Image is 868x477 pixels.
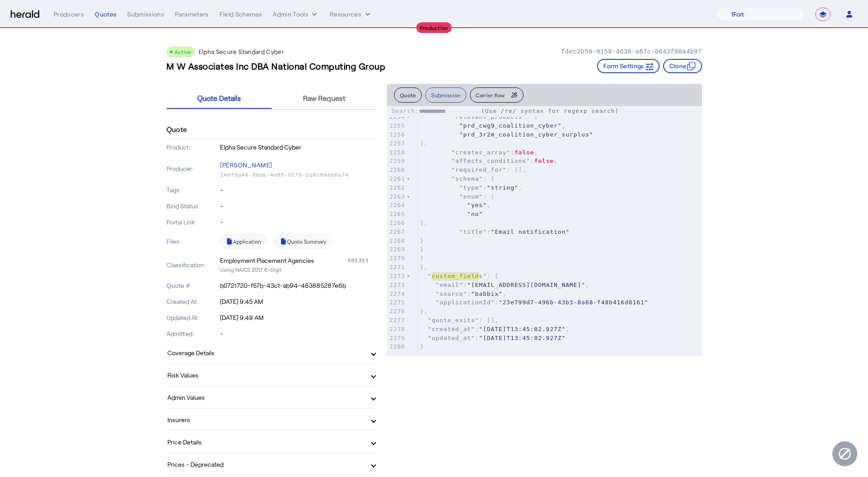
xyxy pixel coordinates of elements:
[387,201,407,210] div: 2264
[166,202,219,211] p: Bind Status:
[387,139,407,148] div: 2257
[387,325,407,334] div: 2278
[220,281,376,290] p: b0721720-f57b-43c1-ab94-463885287e6b
[387,245,407,254] div: 2269
[498,299,648,306] span: "23e799d7-496b-43b3-8a68-f48b416d8161"
[428,326,475,332] span: "created_at"
[420,202,491,208] span: ,
[416,22,452,33] div: Production
[436,290,467,297] span: "source"
[166,237,219,246] p: Files:
[387,281,407,290] div: 2273
[303,95,345,102] span: Raw Request
[166,186,219,195] p: Tags:
[387,236,407,245] div: 2268
[54,10,84,19] div: Producers
[452,149,511,156] span: "creates_array"
[420,166,526,173] span: : [],
[491,228,570,235] span: "Email notification"
[420,299,648,306] span: :
[387,263,407,272] div: 2271
[166,364,376,386] mat-expansion-panel-header: Risk Values
[420,290,507,297] span: : ,
[459,131,593,138] span: "prd_3r2m_coalition_cyber_surplus"
[387,228,407,236] div: 2267
[471,290,503,297] span: "babbix"
[432,273,479,279] span: custom_field
[220,256,314,265] div: Employment Placement Agencies
[425,87,466,103] button: Submission
[420,308,428,315] span: },
[487,184,519,191] span: "string"
[166,431,376,452] mat-expansion-panel-header: Price Details
[420,343,424,350] span: }
[394,87,422,103] button: Quote
[420,228,570,235] span: :
[220,10,262,19] div: Field Schemas
[220,265,376,274] p: Using NAICS 2017 6-Digit
[515,149,534,156] span: false
[420,122,566,129] span: ,
[220,218,376,227] p: -
[387,130,407,139] div: 2256
[167,393,365,402] mat-panel-title: Admin Values
[420,282,590,288] span: : ,
[11,10,39,19] img: Herald Logo
[166,297,219,306] p: Created At:
[167,348,365,357] mat-panel-title: Coverage Details
[387,106,702,356] herald-code-block: quote
[166,453,376,475] mat-expansion-panel-header: Prices - Deprecated
[220,186,376,195] p: -
[387,183,407,192] div: 2262
[220,313,376,322] p: [DATE] 9:49 AM
[387,316,407,325] div: 2277
[166,60,386,72] h3: M W Associates Inc DBA National Computing Group
[479,335,565,341] span: "[DATE]T13:45:02.927Z"
[166,164,219,173] p: Producer:
[166,342,376,363] mat-expansion-panel-header: Coverage Details
[95,10,116,19] div: Quotes
[387,342,407,351] div: 2280
[387,334,407,343] div: 2279
[387,174,407,183] div: 2261
[459,193,483,200] span: "enum"
[166,143,219,152] p: Product:
[167,437,365,447] mat-panel-title: Price Details
[387,166,407,174] div: 2260
[428,273,432,279] span: "
[175,10,209,19] div: Parameters
[387,192,407,201] div: 2263
[467,211,483,217] span: "no"
[420,273,499,279] span: : {
[220,143,376,152] p: Elpha Secure Standard Cyber
[663,59,702,73] button: Clone
[597,59,660,73] button: Form Settings
[428,317,479,324] span: "quote_exits"
[534,158,554,164] span: false
[387,254,407,263] div: 2270
[387,298,407,307] div: 2275
[561,47,702,56] p: f4ec2b50-9158-4636-a87c-0642f00a4b97
[452,175,483,182] span: "schema"
[467,282,586,288] span: "[EMAIL_ADDRESS][DOMAIN_NAME]"
[220,297,376,306] p: [DATE] 9:45 AM
[459,228,487,235] span: "title"
[197,95,241,102] span: Quote Details
[470,87,523,103] button: Carrier Raw
[481,108,619,114] span: (Use /re/ syntax for regexp search)
[479,326,565,332] span: "[DATE]T13:45:02.927Z"
[273,10,319,19] button: internal dropdown menu
[167,415,365,424] mat-panel-title: Insurers
[420,264,428,270] span: },
[420,193,495,200] span: : [
[419,107,477,116] input: Search:
[166,409,376,430] mat-expansion-panel-header: Insurers
[467,202,487,208] span: "yes"
[274,234,332,249] a: Quote Summary
[220,234,267,249] a: Application
[428,335,475,341] span: "updated_at"
[420,326,570,332] span: : ,
[452,166,507,173] span: "required_for"
[167,370,365,380] mat-panel-title: Risk Values
[330,10,372,19] button: Resources dropdown menu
